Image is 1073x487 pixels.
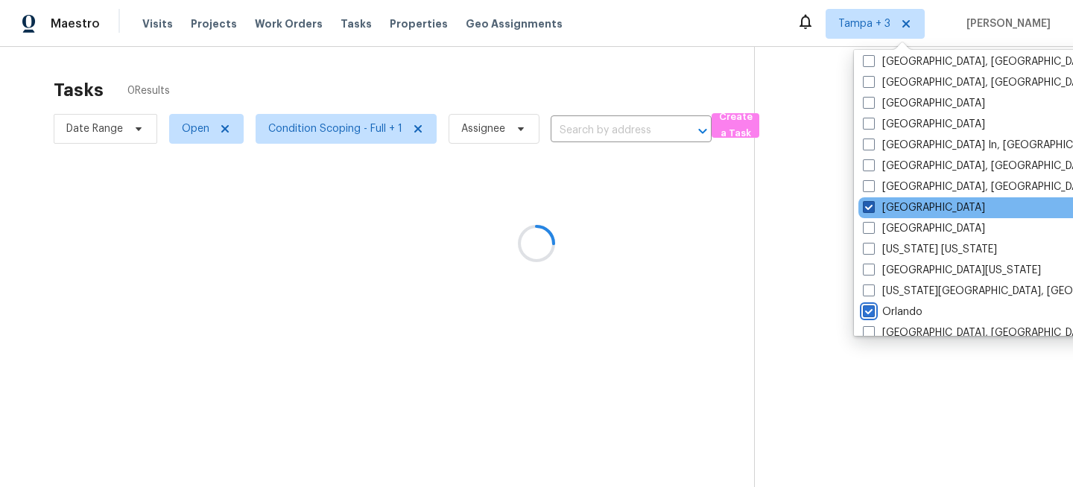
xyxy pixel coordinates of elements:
label: Orlando [863,305,922,319]
label: [GEOGRAPHIC_DATA] [863,221,985,236]
label: [GEOGRAPHIC_DATA] [863,117,985,132]
label: [GEOGRAPHIC_DATA] [863,200,985,215]
label: [GEOGRAPHIC_DATA] [863,96,985,111]
label: [GEOGRAPHIC_DATA][US_STATE] [863,263,1041,278]
label: [US_STATE] [US_STATE] [863,242,997,257]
